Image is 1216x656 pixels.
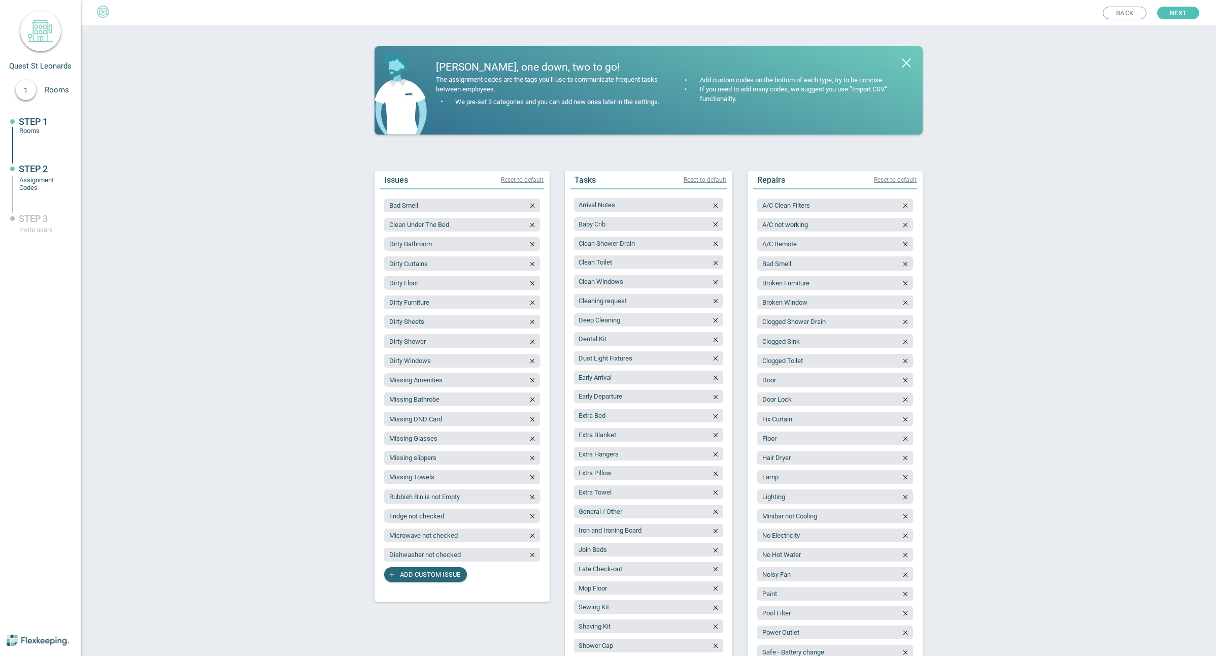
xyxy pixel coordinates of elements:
div: Invite users [19,226,65,234]
span: Microwave not checked [389,532,458,539]
span: Early Departure [579,392,622,400]
span: STEP 1 [19,116,48,127]
span: Dental Kit [579,335,606,343]
span: Paint [762,590,777,598]
span: STEP 2 [19,163,48,174]
span: Dirty Windows [389,357,431,365]
span: Tasks [575,175,596,185]
span: Sewing Kit [579,603,609,611]
span: Clogged Toilet [762,357,803,365]
span: Missing DND Card [389,415,442,423]
span: Fix Curtain [762,415,792,423]
span: Dust Light Fixtures [579,354,632,362]
div: 1 [16,80,36,100]
span: Broken Window [762,299,807,306]
span: Missing Towels [389,473,434,481]
span: Cleaning request [579,297,627,305]
span: Join Beds [579,546,607,553]
span: STEP 3 [19,213,48,224]
span: Extra Towel [579,488,612,496]
div: Assignment Codes [19,176,65,191]
span: Fridge not checked [389,512,444,520]
button: Add custom issue [384,567,467,582]
span: Minibar not Cooling [762,512,817,520]
span: Early Arrival [579,374,612,381]
span: Safe - Battery change [762,648,824,656]
span: Dirty Curtains [389,260,428,268]
div: Rooms [19,127,65,135]
span: No Electricity [762,532,800,539]
span: Extra Hangers [579,450,619,458]
span: Pool Filter [762,609,791,617]
span: Clean Shower Drain [579,240,635,247]
span: Extra Blanket [579,431,616,439]
span: Door Lock [762,396,792,403]
span: Rooms [45,85,80,94]
span: Reset to default [501,176,544,183]
div: Add custom codes on the bottom of each type, try to be concise. [697,76,884,85]
span: Lamp [762,473,779,481]
span: Dirty Floor [389,279,418,287]
span: Power Outlet [762,629,799,636]
span: Missing slippers [389,454,436,462]
span: Bad Smell [389,202,418,209]
span: Lighting [762,493,785,501]
span: Add custom issue [400,567,460,582]
span: Rubbish Bin is not Empty [389,493,460,501]
div: If you need to add many codes, we suggest you use ”Import CSV“ functionality. [697,85,905,104]
button: Back [1103,7,1146,19]
span: Clogged Shower Drain [762,318,826,325]
span: General / Other [579,508,622,515]
div: [PERSON_NAME], one down, two to go! [436,62,662,73]
span: A/C not working [762,221,808,228]
span: Floor [762,435,776,442]
span: Missing Amenities [389,376,443,384]
span: Deep Cleaning [579,316,620,324]
span: Hair Dryer [762,454,791,462]
span: Bad Smell [762,260,791,268]
span: A/C Clean Filters [762,202,810,209]
span: Back [1116,7,1133,19]
span: Dirty Sheets [389,318,424,325]
span: Extra Pillow [579,469,612,477]
span: Broken Furniture [762,279,809,287]
span: Clean Under The Bed [389,221,449,228]
span: Clean Windows [579,278,623,285]
span: Dirty Shower [389,338,426,345]
span: Reset to default [684,176,726,183]
span: Noisy Fan [762,571,791,578]
span: Iron and Ironing Board [579,527,641,534]
span: Dirty Furniture [389,299,429,306]
span: Door [762,376,776,384]
span: No Hot Water [762,551,801,559]
span: Clogged Sink [762,338,800,345]
span: Next [1170,7,1187,19]
span: Issues [384,175,408,185]
span: Quest St Leonards [9,61,72,71]
span: Dishwasher not checked [389,551,461,559]
span: Reset to default [874,176,917,183]
span: Missing Bathrobe [389,396,440,403]
span: Missing Glasses [389,435,437,442]
span: Extra Bed [579,412,605,419]
span: Repairs [757,175,785,185]
span: Shower Cap [579,642,613,649]
span: Arrival Notes [579,201,615,209]
span: Mop Floor [579,584,607,592]
span: Baby Crib [579,220,605,228]
span: Late Check-out [579,565,622,573]
div: We pre-set 3 categories and you can add new ones later in the settings. [453,97,659,107]
span: Dirty Bathroom [389,240,432,248]
span: Shaving Kit [579,622,611,630]
span: Clean Toilet [579,258,612,266]
span: A/C Remote [762,240,797,248]
button: Next [1157,7,1199,19]
div: The assignment codes are the tags you’ll use to communicate frequent tasks between employees. [436,75,662,94]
